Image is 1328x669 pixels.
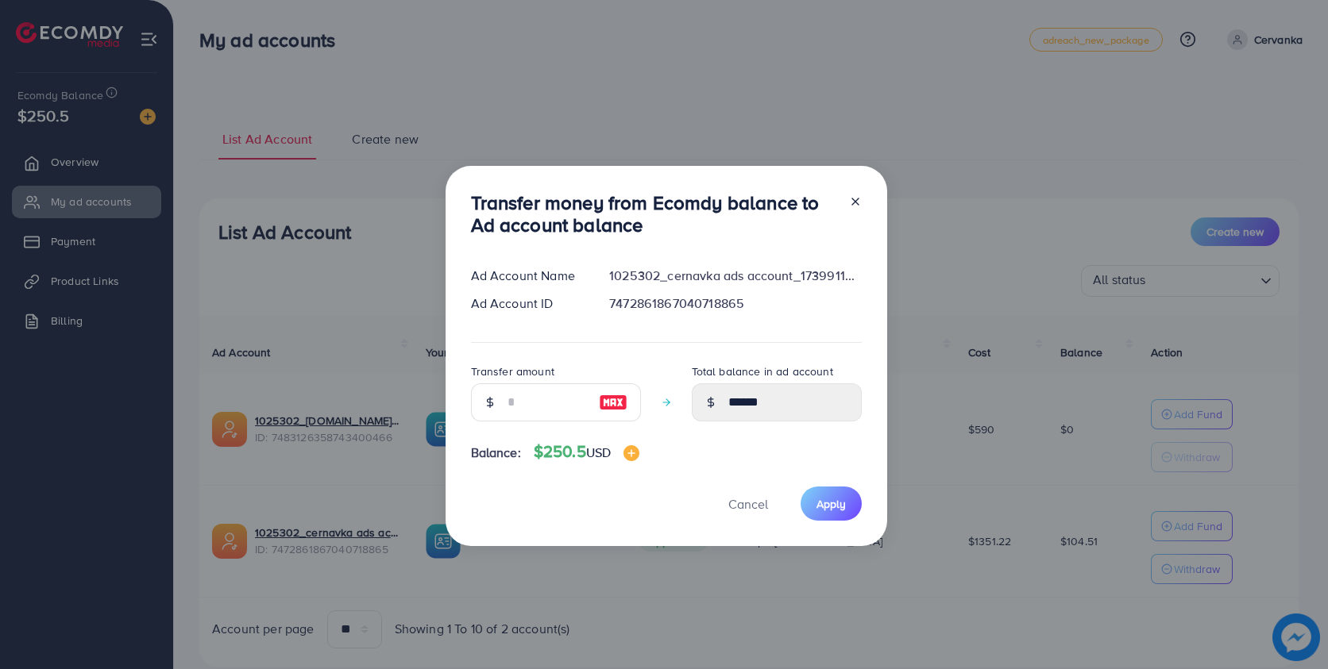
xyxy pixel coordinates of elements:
[596,294,874,313] div: 7472861867040718865
[471,444,521,462] span: Balance:
[586,444,611,461] span: USD
[458,294,597,313] div: Ad Account ID
[471,191,836,237] h3: Transfer money from Ecomdy balance to Ad account balance
[708,486,788,521] button: Cancel
[599,393,627,412] img: image
[471,363,554,379] label: Transfer amount
[816,496,846,512] span: Apply
[692,363,833,379] label: Total balance in ad account
[458,267,597,285] div: Ad Account Name
[596,267,874,285] div: 1025302_cernavka ads account_1739911251355
[728,495,768,513] span: Cancel
[534,442,639,462] h4: $250.5
[801,486,862,521] button: Apply
[623,445,639,461] img: image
